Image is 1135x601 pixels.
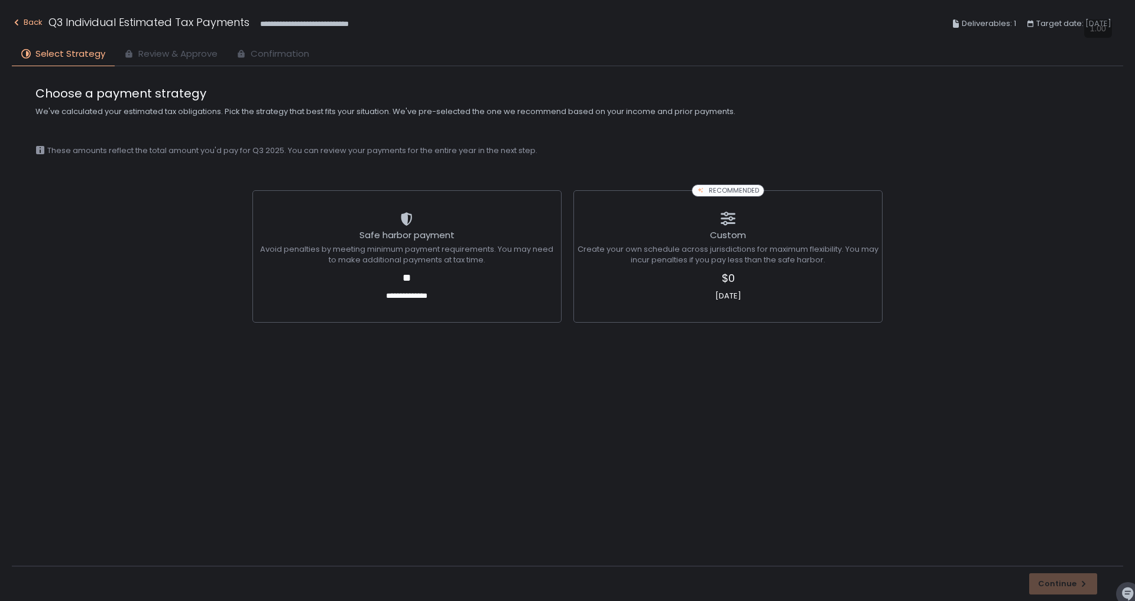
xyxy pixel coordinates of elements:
button: Back [12,14,43,34]
div: Back [12,15,43,30]
span: Deliverables: 1 [962,17,1016,31]
span: Avoid penalties by meeting minimum payment requirements. You may need to make additional payments... [256,244,557,265]
span: We've calculated your estimated tax obligations. Pick the strategy that best fits your situation.... [35,106,1100,117]
span: Confirmation [251,47,309,61]
span: RECOMMENDED [709,186,759,195]
span: These amounts reflect the total amount you'd pay for Q3 2025. You can review your payments for th... [47,145,537,156]
span: $0 [578,270,878,286]
span: Target date: [DATE] [1036,17,1111,31]
span: Create your own schedule across jurisdictions for maximum flexibility. You may incur penalties if... [578,244,878,265]
span: Select Strategy [35,47,105,61]
span: [DATE] [578,291,878,301]
span: Custom [710,229,746,241]
span: Safe harbor payment [359,229,455,241]
span: Choose a payment strategy [35,85,1100,102]
h1: Q3 Individual Estimated Tax Payments [48,14,249,30]
span: Review & Approve [138,47,218,61]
